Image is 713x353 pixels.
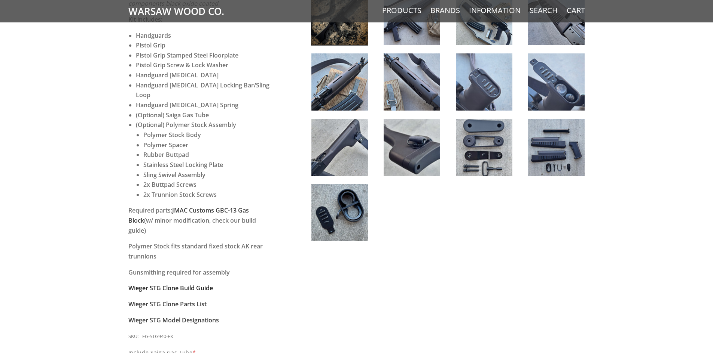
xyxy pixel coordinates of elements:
[142,332,173,341] div: EG-STG940-FK
[311,119,368,176] img: Wieger STG-940 Reproduction Furniture Kit
[143,131,201,139] strong: Polymer Stock Body
[136,101,238,109] strong: Handguard [MEDICAL_DATA] Spring
[128,300,207,308] a: Wieger STG Clone Parts List
[143,151,189,159] strong: Rubber Buttpad
[530,6,558,15] a: Search
[456,53,512,111] img: Wieger STG-940 Reproduction Furniture Kit
[456,119,512,176] img: Wieger STG-940 Reproduction Furniture Kit
[128,15,162,24] strong: Kit includes:
[128,268,230,276] strong: Gunsmithing required for assembly
[143,171,205,179] strong: Sling Swivel Assembly
[128,206,249,225] a: JMAC Customs GBC-13 Gas Block
[382,6,421,15] a: Products
[469,6,521,15] a: Information
[136,41,165,49] strong: Pistol Grip
[136,61,228,69] strong: Pistol Grip Screw & Lock Washer
[136,81,269,99] strong: Handguard [MEDICAL_DATA] Locking Bar/Sling Loop
[136,111,209,119] strong: (Optional) Saiga Gas Tube
[567,6,585,15] a: Cart
[143,141,188,149] strong: Polymer Spacer
[128,206,256,234] strong: Required parts: (w/ minor modification, check our build guide)
[384,53,440,111] img: Wieger STG-940 Reproduction Furniture Kit
[143,180,196,189] strong: 2x Buttpad Screws
[528,53,585,111] img: Wieger STG-940 Reproduction Furniture Kit
[430,6,460,15] a: Brands
[128,242,263,260] strong: Polymer Stock fits standard fixed stock AK rear trunnions
[311,184,368,241] img: Wieger STG-940 Reproduction Furniture Kit
[136,51,238,59] strong: Pistol Grip Stamped Steel Floorplate
[143,161,223,169] strong: Stainless Steel Locking Plate
[311,53,368,111] img: Wieger STG-940 Reproduction Furniture Kit
[136,31,171,40] strong: Handguards
[136,121,236,129] strong: (Optional) Polymer Stock Assembly
[128,284,213,292] a: Wieger STG Clone Build Guide
[128,332,138,341] div: SKU:
[528,119,585,176] img: Wieger STG-940 Reproduction Furniture Kit
[384,119,440,176] img: Wieger STG-940 Reproduction Furniture Kit
[143,191,217,199] strong: 2x Trunnion Stock Screws
[128,316,219,324] a: Wieger STG Model Designations
[136,71,219,79] strong: Handguard [MEDICAL_DATA]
